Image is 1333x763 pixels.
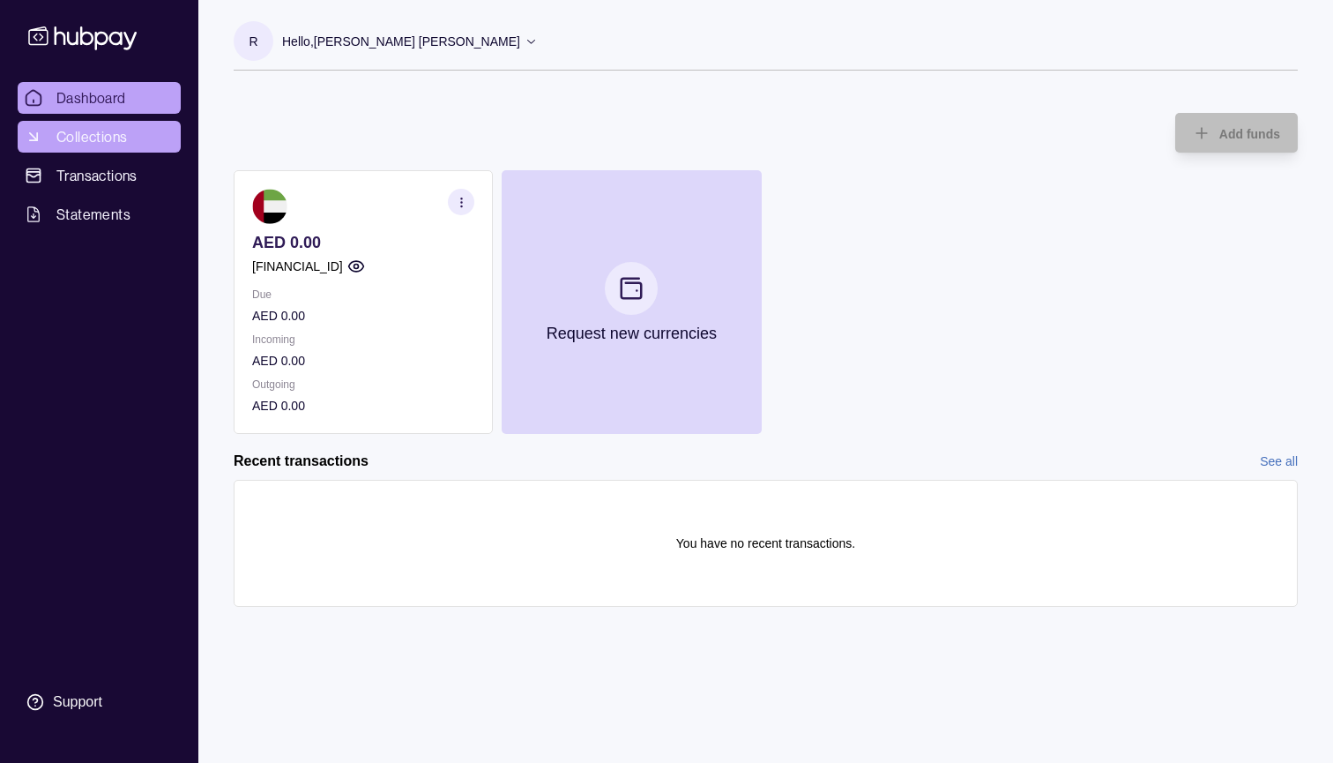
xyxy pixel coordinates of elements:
p: [FINANCIAL_ID] [252,257,343,276]
span: Collections [56,126,127,147]
p: AED 0.00 [252,233,474,252]
button: Add funds [1175,113,1298,153]
span: Dashboard [56,87,126,108]
p: AED 0.00 [252,351,474,370]
p: Hello, [PERSON_NAME] [PERSON_NAME] [282,32,520,51]
span: Transactions [56,165,138,186]
span: Statements [56,204,130,225]
a: Transactions [18,160,181,191]
span: Add funds [1219,127,1280,141]
p: Outgoing [252,375,474,394]
p: AED 0.00 [252,306,474,325]
a: See all [1260,452,1298,471]
a: Support [18,684,181,721]
p: You have no recent transactions. [676,534,855,553]
p: Request new currencies [547,324,717,343]
p: Due [252,285,474,304]
a: Collections [18,121,181,153]
p: AED 0.00 [252,396,474,415]
h2: Recent transactions [234,452,369,471]
a: Dashboard [18,82,181,114]
div: Support [53,692,102,712]
img: ae [252,189,287,224]
p: R [249,32,257,51]
a: Statements [18,198,181,230]
button: Request new currencies [502,170,761,434]
p: Incoming [252,330,474,349]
